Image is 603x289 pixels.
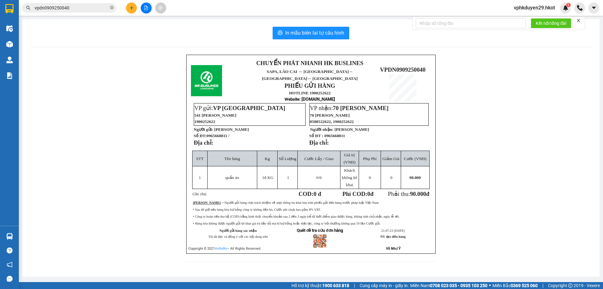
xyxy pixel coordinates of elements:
[256,60,363,66] strong: CHUYỂN PHÁT NHANH HK BUSLINES
[380,66,426,73] span: VPDN0909250040
[285,82,335,89] strong: PHIẾU GỬI HÀNG
[6,233,13,240] img: warehouse-icon
[309,133,323,138] strong: Số ĐT :
[367,191,370,197] span: 0
[576,18,581,23] span: close
[285,97,335,102] strong: : [DOMAIN_NAME]
[225,175,239,180] span: quần áo
[316,175,318,180] span: 0
[193,222,381,225] span: • Hàng hóa không được người gửi kê khai giá trị đầy đủ mà bị hư hỏng hoặc thất lạc, công ty bồi t...
[310,105,389,111] span: VP nhận:
[404,156,426,161] span: Cước (VNĐ)
[316,175,322,180] span: /0
[291,282,349,289] span: Hỗ trợ kỹ thuật:
[310,113,350,118] span: 70 [PERSON_NAME]
[489,284,491,287] span: ⚪️
[208,235,268,238] span: Tôi đã đọc và đồng ý với các nội dung trên
[310,119,354,124] span: 0588522622, 1900252622
[287,175,289,180] span: 1
[568,283,573,288] span: copyright
[193,208,321,211] span: • Sau 48 giờ nếu hàng hóa hư hỏng công ty không đền bù, Cước phí chưa bao gồm 8% VAT.
[214,127,249,132] span: [PERSON_NAME]
[410,175,421,180] span: 90.000
[193,201,220,204] strong: [PERSON_NAME]
[388,191,429,197] span: Phải thu:
[381,229,405,232] span: 21:07:23 [DATE]
[567,3,569,7] span: 1
[342,168,357,187] span: Khách không kê khai
[313,191,321,197] span: 0 đ
[310,127,334,132] strong: Người nhận:
[363,156,377,161] span: Phụ Phí
[542,282,543,289] span: |
[26,6,30,10] span: search
[7,276,13,282] span: message
[188,247,260,251] span: Copyright © 2021 – All Rights Reserved
[531,18,571,28] button: Kết nối tổng đài
[126,3,137,14] button: plus
[410,282,487,289] span: Miền Nam
[430,283,487,288] strong: 0708 023 035 - 0935 103 250
[333,105,389,111] span: 70 [PERSON_NAME]
[390,175,393,180] span: 0
[6,72,13,79] img: solution-icon
[511,283,538,288] strong: 0369 525 060
[382,156,399,161] span: Giảm Giá
[360,282,409,289] span: Cung cấp máy in - giấy in:
[6,25,13,32] img: warehouse-icon
[410,191,426,197] span: 90.000
[7,262,13,268] span: notification
[213,105,285,111] span: VP [GEOGRAPHIC_DATA]
[6,57,13,63] img: warehouse-icon
[206,133,229,138] span: 0965668811 /
[279,156,296,161] span: Số Lượng
[309,139,329,146] strong: Địa chỉ:
[5,4,14,14] img: logo-vxr
[155,3,166,14] button: aim
[196,156,204,161] span: STT
[304,156,334,161] span: Cước Lấy / Giao
[307,76,358,81] span: ↔ [GEOGRAPHIC_DATA]
[324,133,345,138] span: 0965668811
[342,191,373,197] strong: Phí COD: đ
[273,27,349,39] button: printerIn mẫu biên lai tự cấu hình
[110,6,114,9] span: close-circle
[215,247,227,251] a: VeXeRe
[144,6,148,10] span: file-add
[194,127,213,132] strong: Người gửi:
[588,3,599,14] button: caret-down
[191,65,222,96] img: logo
[6,41,13,47] img: warehouse-icon
[262,69,357,81] span: SAPA, LÀO CAI ↔ [GEOGRAPHIC_DATA]
[7,247,13,253] span: question-circle
[566,3,571,7] sup: 1
[297,228,343,233] strong: Quét để tra cứu đơn hàng
[344,153,356,164] span: Giá trị (VNĐ)
[369,175,371,180] span: 0
[110,5,114,11] span: close-circle
[591,5,597,11] span: caret-down
[194,105,285,111] span: VP gửi:
[193,201,378,204] span: : • Người gửi hàng chịu trách nhiệm về mọi thông tin khai báo trên phiếu gửi đơn hàng trước pháp ...
[194,113,236,118] span: 541 [PERSON_NAME]
[194,119,215,124] span: 1900252622
[334,127,369,132] span: [PERSON_NAME]
[577,5,583,11] img: phone-icon
[416,18,526,28] input: Nhập số tổng đài
[129,6,134,10] span: plus
[563,5,568,11] img: icon-new-feature
[262,175,274,180] span: 18 KG
[193,215,399,218] span: • Công ty hoàn tiền thu hộ (COD) bằng hình thức chuyển khoản sau 2 đến 3 ngày kể từ thời điểm gia...
[426,191,429,197] span: đ
[492,282,538,289] span: Miền Bắc
[194,139,213,146] strong: Địa chỉ:
[220,229,257,232] strong: Người gửi hàng xác nhận
[194,133,230,138] strong: Số ĐT:
[199,175,201,180] span: 1
[265,156,270,161] span: Kg
[322,283,349,288] strong: 1900 633 818
[285,97,299,102] span: Website
[289,91,330,95] strong: HOTLINE 1900252622
[262,69,357,81] span: ↔ [GEOGRAPHIC_DATA]
[158,6,163,10] span: aim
